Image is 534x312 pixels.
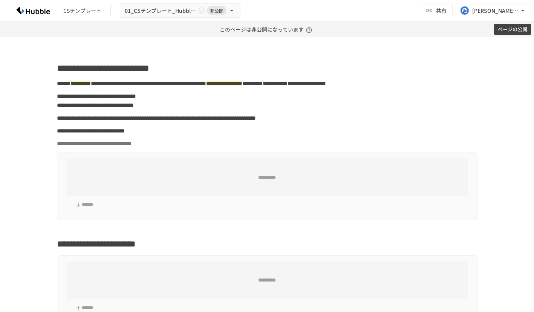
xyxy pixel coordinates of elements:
[220,21,314,37] p: このページは非公開になっています
[120,3,240,18] button: 01_CSテンプレート_Hubble × 企業名 オンボーディングプロジェクト非公開
[125,6,196,15] span: 01_CSテンプレート_Hubble × 企業名 オンボーディングプロジェクト
[9,5,57,17] img: HzDRNkGCf7KYO4GfwKnzITak6oVsp5RHeZBEM1dQFiQ
[436,6,447,15] span: 共有
[456,3,531,18] button: [PERSON_NAME][EMAIL_ADDRESS][PERSON_NAME][DOMAIN_NAME]
[207,7,226,15] span: 非公開
[494,24,531,35] button: ページの公開
[421,3,453,18] button: 共有
[63,7,101,15] div: CSテンプレート
[472,6,519,15] div: [PERSON_NAME][EMAIL_ADDRESS][PERSON_NAME][DOMAIN_NAME]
